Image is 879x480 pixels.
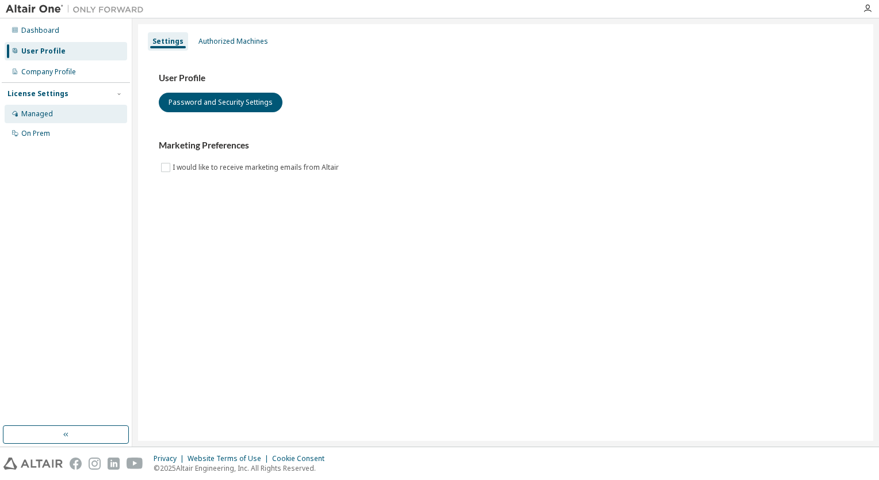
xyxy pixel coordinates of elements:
div: Cookie Consent [272,454,331,463]
img: Altair One [6,3,150,15]
div: Dashboard [21,26,59,35]
img: facebook.svg [70,458,82,470]
label: I would like to receive marketing emails from Altair [173,161,341,174]
div: Privacy [154,454,188,463]
div: Managed [21,109,53,119]
div: User Profile [21,47,66,56]
div: Settings [152,37,184,46]
h3: Marketing Preferences [159,140,853,151]
div: Company Profile [21,67,76,77]
img: instagram.svg [89,458,101,470]
div: License Settings [7,89,68,98]
button: Password and Security Settings [159,93,282,112]
div: Website Terms of Use [188,454,272,463]
p: © 2025 Altair Engineering, Inc. All Rights Reserved. [154,463,331,473]
img: altair_logo.svg [3,458,63,470]
div: On Prem [21,129,50,138]
h3: User Profile [159,73,853,84]
img: linkedin.svg [108,458,120,470]
div: Authorized Machines [198,37,268,46]
img: youtube.svg [127,458,143,470]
